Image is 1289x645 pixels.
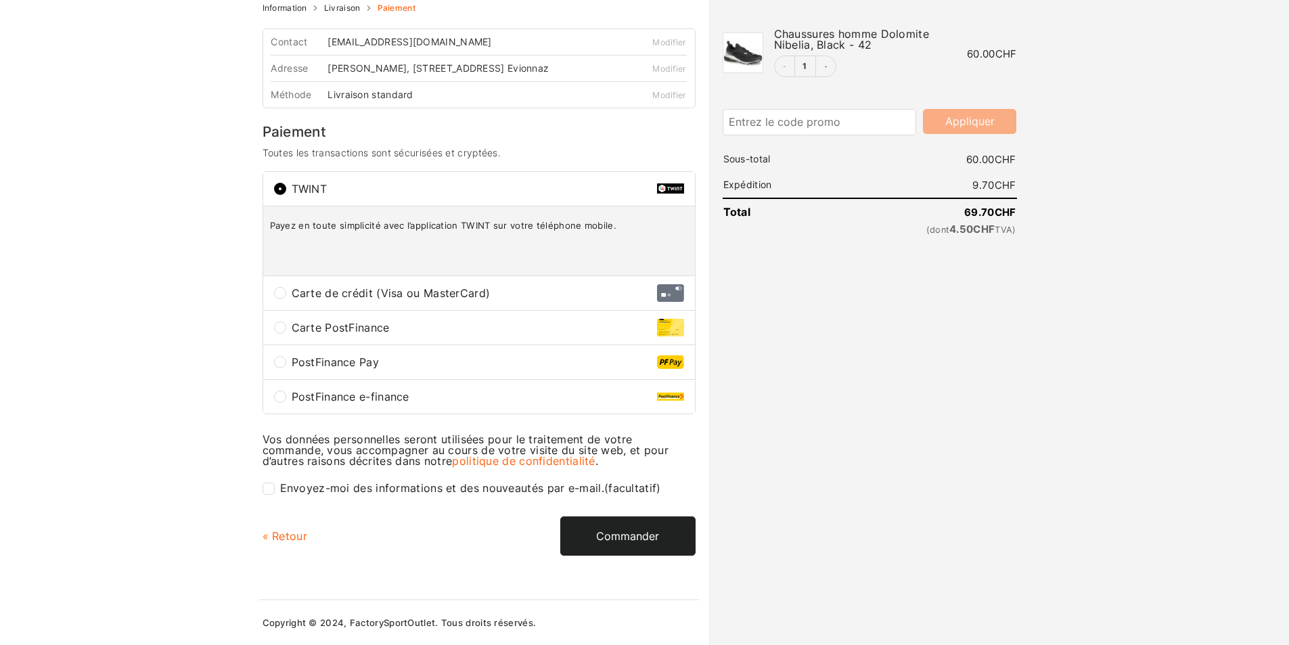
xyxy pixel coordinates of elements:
[775,56,795,76] button: Décrémentation
[292,183,657,194] span: TWINT
[657,284,684,302] img: Carte de crédit (Visa ou MasterCard)
[263,434,696,466] p: Vos données personnelles seront utilisées pour le traitement de votre commande, vous accompagner ...
[995,153,1016,166] span: CHF
[652,37,686,47] a: Modifier
[452,454,595,468] a: politique de confidentialité
[995,206,1016,219] span: CHF
[657,183,684,194] img: TWINT
[723,154,821,164] th: Sous-total
[271,64,327,73] div: Adresse
[821,224,1016,235] small: (dont TVA)
[263,483,661,495] label: Envoyez-moi des informations et des nouveautés par e-mail.
[327,90,422,99] div: Livraison standard
[923,109,1016,134] button: Appliquer
[723,206,821,218] th: Total
[652,64,686,74] a: Modifier
[292,357,657,368] span: PostFinance Pay
[657,319,684,336] img: Carte PostFinance
[292,322,657,333] span: Carte PostFinance
[972,179,1016,192] bdi: 9.70
[652,90,686,100] a: Modifier
[263,619,696,627] p: Copyright © 2024, FactorySportOutlet. Tous droits réservés.
[263,483,275,495] input: Envoyez-moi des informations et des nouveautés par e-mail.(facultatif)
[967,47,1016,60] bdi: 60.00
[995,179,1016,192] span: CHF
[378,4,415,12] a: Paiement
[292,288,657,298] span: Carte de crédit (Visa ou MasterCard)
[263,148,696,158] h4: Toutes les transactions sont sécurisées et cryptées.
[270,220,688,231] p: Payez en toute simplicité avec l’application TWINT sur votre téléphone mobile.
[324,4,361,12] a: Livraison
[327,64,558,73] div: [PERSON_NAME], [STREET_ADDRESS] Evionnaz
[263,529,307,543] a: « Retour
[292,391,657,402] span: PostFinance e-finance
[966,153,1016,166] bdi: 60.00
[271,90,327,99] div: Méthode
[973,223,995,236] span: CHF
[327,37,501,47] div: [EMAIL_ADDRESS][DOMAIN_NAME]
[995,47,1017,60] span: CHF
[604,481,661,495] span: (facultatif)
[723,109,917,135] input: Entrez le code promo
[657,393,684,400] img: PostFinance e-finance
[774,27,930,51] span: Chaussures homme Dolomite Nibelia, Black - 42
[815,56,836,76] button: Incrément
[271,37,327,47] div: Contact
[949,223,995,236] span: 4.50
[263,4,307,12] a: Information
[657,355,684,369] img: PostFinance Pay
[795,62,815,70] a: Modifier
[964,206,1016,219] bdi: 69.70
[263,125,696,139] h3: Paiement
[560,516,696,556] button: Commander
[723,179,821,190] th: Expédition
